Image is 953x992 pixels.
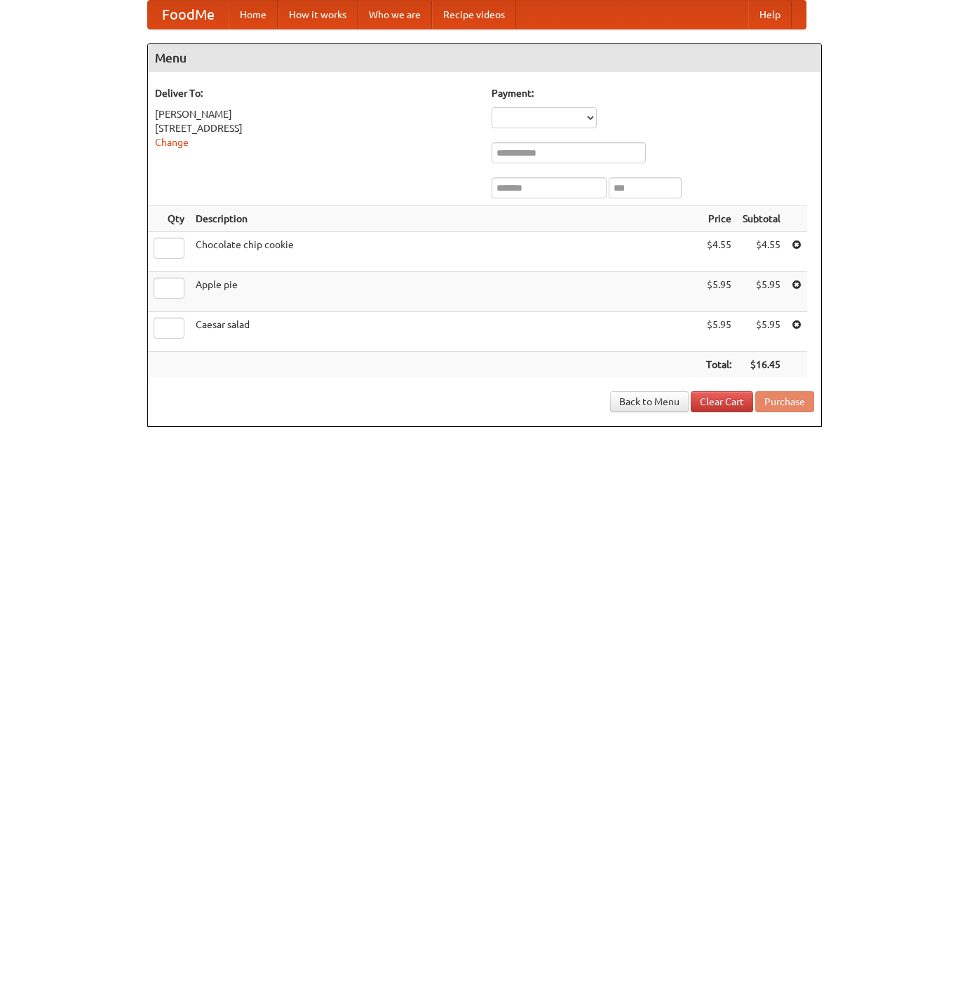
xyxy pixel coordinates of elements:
[432,1,516,29] a: Recipe videos
[748,1,792,29] a: Help
[148,1,229,29] a: FoodMe
[701,206,737,232] th: Price
[278,1,358,29] a: How it works
[755,391,814,412] button: Purchase
[610,391,689,412] a: Back to Menu
[155,121,478,135] div: [STREET_ADDRESS]
[701,272,737,312] td: $5.95
[155,137,189,148] a: Change
[701,352,737,378] th: Total:
[701,232,737,272] td: $4.55
[229,1,278,29] a: Home
[737,232,786,272] td: $4.55
[190,232,701,272] td: Chocolate chip cookie
[691,391,753,412] a: Clear Cart
[701,312,737,352] td: $5.95
[190,206,701,232] th: Description
[737,352,786,378] th: $16.45
[155,86,478,100] h5: Deliver To:
[148,206,190,232] th: Qty
[737,206,786,232] th: Subtotal
[190,312,701,352] td: Caesar salad
[737,272,786,312] td: $5.95
[155,107,478,121] div: [PERSON_NAME]
[492,86,814,100] h5: Payment:
[190,272,701,312] td: Apple pie
[358,1,432,29] a: Who we are
[148,44,821,72] h4: Menu
[737,312,786,352] td: $5.95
